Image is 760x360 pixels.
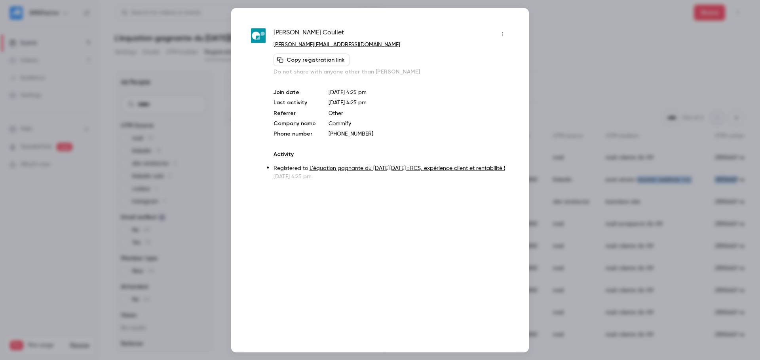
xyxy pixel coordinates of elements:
[274,130,316,138] p: Phone number
[274,41,400,47] a: [PERSON_NAME][EMAIL_ADDRESS][DOMAIN_NAME]
[329,100,367,105] span: [DATE] 4:25 pm
[329,130,509,138] p: [PHONE_NUMBER]
[274,164,509,172] p: Registered to
[329,119,509,127] p: Commify
[274,98,316,107] p: Last activity
[274,53,350,66] button: Copy registration link
[274,150,509,158] p: Activity
[310,165,505,171] a: L'équation gagnante du [DATE][DATE] : RCS, expérience client et rentabilité !
[329,88,509,96] p: [DATE] 4:25 pm
[274,119,316,127] p: Company name
[274,28,344,40] span: [PERSON_NAME] Coullet
[251,28,266,43] img: commify.com
[274,109,316,117] p: Referrer
[274,172,509,180] p: [DATE] 4:25 pm
[329,109,509,117] p: Other
[274,68,509,75] p: Do not share with anyone other than [PERSON_NAME]
[274,88,316,96] p: Join date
